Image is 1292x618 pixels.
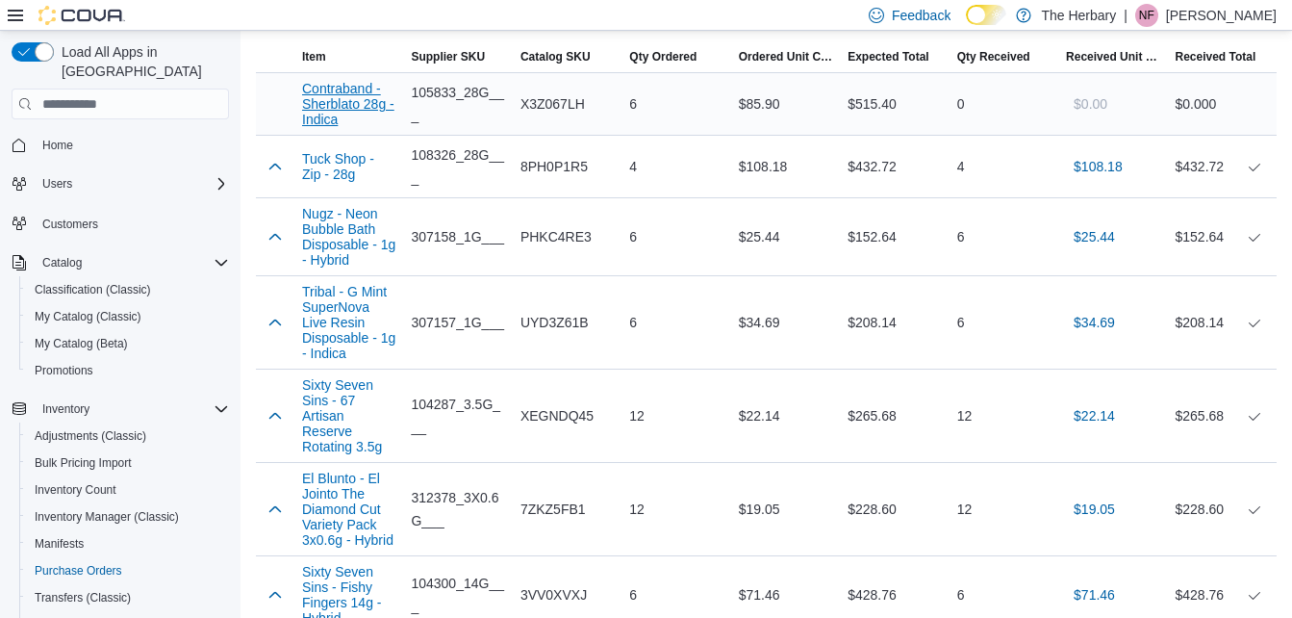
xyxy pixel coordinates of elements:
button: Home [4,131,237,159]
span: Classification (Classic) [27,278,229,301]
div: $34.69 [731,303,840,342]
div: $228.60 [1176,498,1270,521]
span: $0.00 [1074,94,1107,114]
button: Inventory Manager (Classic) [19,503,237,530]
a: Transfers (Classic) [27,586,139,609]
div: 6 [621,303,730,342]
span: Transfers (Classic) [35,590,131,605]
span: $34.69 [1074,313,1115,332]
div: 0 [950,85,1058,123]
button: $22.14 [1066,397,1123,435]
button: $34.69 [1066,303,1123,342]
span: Purchase Orders [35,563,122,579]
span: 8PH0P1R5 [520,155,588,178]
a: Purchase Orders [27,559,130,582]
span: 104300_14G___ [411,572,504,618]
span: 3VV0XVXJ [520,583,587,606]
a: Promotions [27,359,101,382]
span: $71.46 [1074,585,1115,605]
div: $208.14 [840,303,949,342]
span: Classification (Classic) [35,282,151,297]
button: Transfers (Classic) [19,584,237,611]
span: Inventory Manager (Classic) [35,509,179,525]
button: Tuck Shop - Zip - 28g [302,151,395,182]
div: $265.68 [840,397,949,435]
span: $108.18 [1074,157,1123,176]
span: Received Unit Cost [1066,49,1159,64]
div: $428.76 [1176,583,1270,606]
span: XEGNDQ45 [520,404,594,427]
button: Catalog [4,249,237,276]
span: 307158_1G___ [411,225,504,248]
button: Inventory [35,398,97,421]
span: Qty Ordered [629,49,697,64]
button: Customers [4,209,237,237]
div: $432.72 [840,147,949,186]
button: Qty Received [950,41,1058,72]
span: Manifests [35,536,84,552]
span: 7ZKZ5FB1 [520,498,586,521]
a: Inventory Manager (Classic) [27,505,187,528]
a: Bulk Pricing Import [27,451,139,475]
span: Purchase Orders [27,559,229,582]
p: [PERSON_NAME] [1166,4,1277,27]
a: My Catalog (Classic) [27,305,149,328]
span: Customers [35,211,229,235]
button: Users [4,170,237,197]
div: 12 [621,397,730,435]
a: Inventory Count [27,478,124,502]
span: Inventory [35,398,229,421]
span: Adjustments (Classic) [27,425,229,448]
span: 108326_28G___ [411,143,504,190]
span: NF [1139,4,1154,27]
div: $515.40 [840,85,949,123]
span: 312378_3X0.6G___ [411,486,504,532]
button: Contraband - Sherblato 28g - Indica [302,81,395,127]
span: Home [42,138,73,153]
span: Inventory Count [35,482,116,498]
button: Expected Total [840,41,949,72]
button: Item [294,41,403,72]
div: $85.90 [731,85,840,123]
button: Users [35,172,80,195]
span: Bulk Pricing Import [27,451,229,475]
div: 4 [950,147,1058,186]
span: My Catalog (Beta) [35,336,128,351]
button: Received Unit Cost [1058,41,1167,72]
a: Customers [35,213,106,236]
button: Qty Ordered [621,41,730,72]
span: Inventory [42,401,89,417]
div: 12 [950,397,1058,435]
span: $19.05 [1074,500,1115,519]
span: X3Z067LH [520,92,585,116]
span: 105833_28G___ [411,81,504,127]
span: Catalog [42,255,82,270]
p: | [1124,4,1127,27]
button: Ordered Unit Cost [731,41,840,72]
div: 12 [621,490,730,528]
button: Catalog SKU [513,41,621,72]
span: Promotions [27,359,229,382]
span: $22.14 [1074,406,1115,425]
div: 4 [621,147,730,186]
div: Natasha Forgie [1135,4,1158,27]
button: Adjustments (Classic) [19,423,237,450]
button: My Catalog (Classic) [19,303,237,330]
span: Ordered Unit Cost [739,49,832,64]
p: The Herbary [1041,4,1116,27]
div: $432.72 [1176,155,1270,178]
span: UYD3Z61B [520,311,589,334]
span: Inventory Manager (Classic) [27,505,229,528]
span: Supplier SKU [411,49,485,64]
button: $19.05 [1066,490,1123,528]
span: Customers [42,217,98,232]
span: $25.44 [1074,227,1115,246]
span: Feedback [892,6,950,25]
button: Supplier SKU [403,41,512,72]
div: $25.44 [731,218,840,256]
span: Inventory Count [27,478,229,502]
span: Catalog SKU [520,49,591,64]
input: Dark Mode [966,5,1006,25]
span: Bulk Pricing Import [35,455,132,471]
span: Dark Mode [966,25,967,26]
